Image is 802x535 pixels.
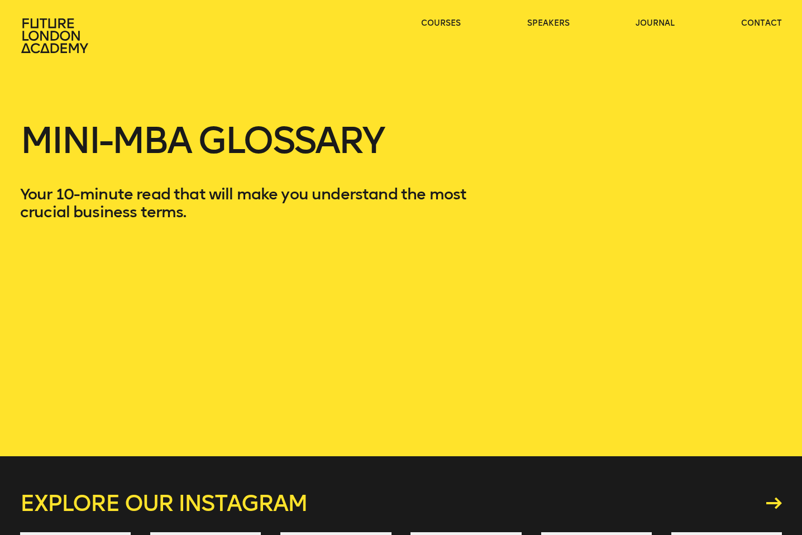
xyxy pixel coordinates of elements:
a: Explore our instagram [20,492,782,514]
h1: Mini-MBA Glossary [20,123,489,185]
a: speakers [527,18,570,29]
a: contact [741,18,782,29]
p: Your 10-minute read that will make you understand the most crucial business terms. [20,185,489,221]
a: journal [636,18,675,29]
a: courses [421,18,461,29]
